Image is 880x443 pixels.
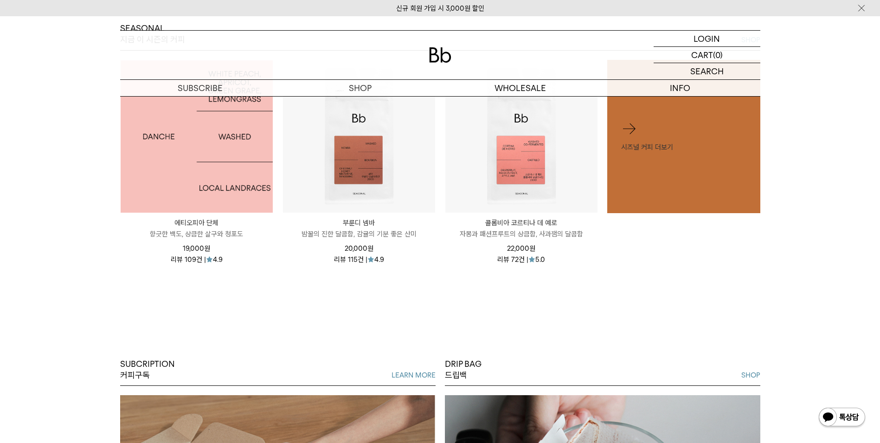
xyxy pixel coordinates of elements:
span: 원 [367,244,373,253]
a: SUBSCRIBE [120,80,280,96]
span: 20,000 [345,244,373,253]
span: 원 [204,244,210,253]
p: CART [691,47,713,63]
a: 시즈널 커피 더보기 [607,60,760,213]
div: 리뷰 72건 | 5.0 [497,254,545,263]
a: 에티오피아 단체 [121,60,273,213]
img: 콜롬비아 코르티나 데 예로 [445,60,597,213]
a: SHOP [741,370,760,381]
p: 콜롬비아 코르티나 데 예로 [445,217,597,228]
img: 카카오톡 채널 1:1 채팅 버튼 [818,407,866,429]
a: CART (0) [654,47,760,63]
img: 1000000480_add2_021.jpg [121,60,273,213]
a: 에티오피아 단체 향긋한 백도, 상큼한 살구와 청포도 [121,217,273,240]
a: 콜롬비아 코르티나 데 예로 자몽과 패션프루트의 상큼함, 사과잼의 달콤함 [445,217,597,240]
img: 로고 [429,47,451,63]
span: 22,000 [507,244,535,253]
a: 부룬디 넴바 밤꿀의 진한 달콤함, 감귤의 기분 좋은 산미 [283,217,435,240]
p: DRIP BAG 드립백 [445,358,482,381]
p: 시즈널 커피 더보기 [621,141,746,152]
a: 신규 회원 가입 시 3,000원 할인 [396,4,484,13]
p: 자몽과 패션프루트의 상큼함, 사과잼의 달콤함 [445,228,597,240]
div: 리뷰 115건 | 4.9 [334,254,384,263]
a: LEARN MORE [392,370,436,381]
div: 리뷰 109건 | 4.9 [171,254,223,263]
p: SEARCH [690,63,724,79]
span: 원 [529,244,535,253]
p: SUBCRIPTION 커피구독 [120,358,175,381]
p: 에티오피아 단체 [121,217,273,228]
img: 부룬디 넴바 [283,60,435,213]
p: INFO [600,80,760,96]
p: LOGIN [694,31,720,46]
p: WHOLESALE [440,80,600,96]
p: 밤꿀의 진한 달콤함, 감귤의 기분 좋은 산미 [283,228,435,240]
p: (0) [713,47,723,63]
a: LOGIN [654,31,760,47]
a: SHOP [280,80,440,96]
p: 부룬디 넴바 [283,217,435,228]
p: 향긋한 백도, 상큼한 살구와 청포도 [121,228,273,240]
span: 19,000 [183,244,210,253]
